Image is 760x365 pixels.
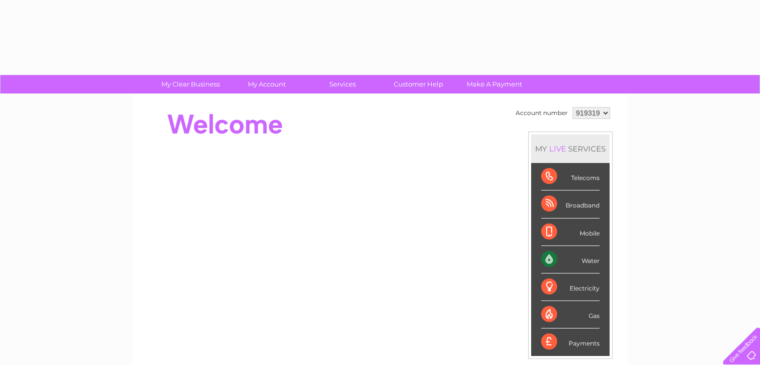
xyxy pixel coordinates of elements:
[301,75,384,93] a: Services
[541,273,600,301] div: Electricity
[531,134,610,163] div: MY SERVICES
[541,190,600,218] div: Broadband
[513,104,570,121] td: Account number
[547,144,568,153] div: LIVE
[541,301,600,328] div: Gas
[149,75,232,93] a: My Clear Business
[541,163,600,190] div: Telecoms
[453,75,536,93] a: Make A Payment
[541,328,600,355] div: Payments
[541,246,600,273] div: Water
[377,75,460,93] a: Customer Help
[541,218,600,246] div: Mobile
[225,75,308,93] a: My Account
